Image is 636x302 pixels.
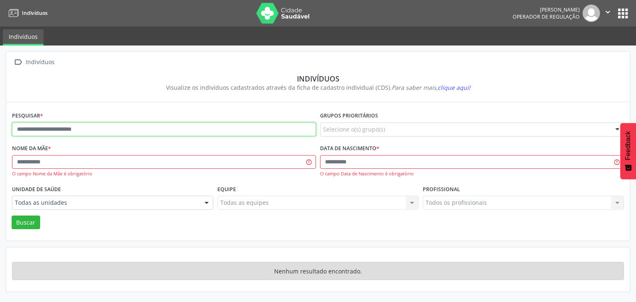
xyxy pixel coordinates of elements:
[22,10,48,17] span: Indivíduos
[423,183,460,196] label: Profissional
[12,110,43,122] label: Pesquisar
[3,29,43,46] a: Indivíduos
[24,56,56,68] div: Indivíduos
[6,6,48,20] a: Indivíduos
[320,170,624,177] div: O campo Data de Nascimento é obrigatório
[513,6,580,13] div: [PERSON_NAME]
[15,199,196,207] span: Todas as unidades
[583,5,600,22] img: img
[513,13,580,20] span: Operador de regulação
[12,56,56,68] a:  Indivíduos
[12,56,24,68] i: 
[12,262,624,280] div: Nenhum resultado encontrado.
[320,110,378,122] label: Grupos prioritários
[12,216,40,230] button: Buscar
[392,84,470,91] i: Para saber mais,
[620,123,636,179] button: Feedback - Mostrar pesquisa
[18,83,618,92] div: Visualize os indivíduos cadastrados através da ficha de cadastro individual (CDS).
[624,131,632,160] span: Feedback
[12,142,51,155] label: Nome da mãe
[600,5,616,22] button: 
[616,6,630,21] button: apps
[18,74,618,83] div: Indivíduos
[438,84,470,91] span: clique aqui!
[12,170,316,177] div: O campo Nome da Mãe é obrigatório
[320,142,379,155] label: Data de nascimento
[603,7,612,17] i: 
[217,183,236,196] label: Equipe
[12,183,61,196] label: Unidade de saúde
[323,125,385,134] span: Selecione o(s) grupo(s)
